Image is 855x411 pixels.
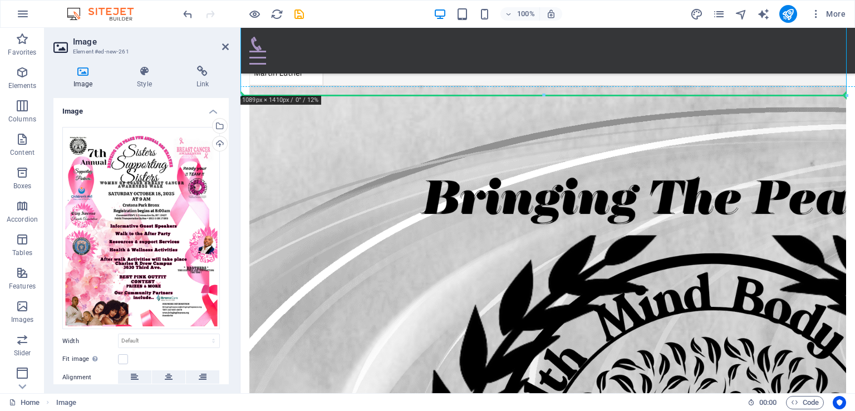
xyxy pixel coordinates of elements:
[757,7,770,21] button: text_generator
[12,248,32,257] p: Tables
[271,8,283,21] i: Reload page
[117,66,176,89] h4: Style
[270,7,283,21] button: reload
[748,396,777,409] h6: Session time
[292,7,306,21] button: save
[786,396,824,409] button: Code
[8,115,36,124] p: Columns
[782,8,794,21] i: Publish
[810,8,846,19] span: More
[546,9,556,19] i: On resize automatically adjust zoom level to fit chosen device.
[73,37,229,47] h2: Image
[181,7,194,21] button: undo
[735,8,748,21] i: Navigator
[767,398,769,407] span: :
[9,282,36,291] p: Features
[53,98,229,118] h4: Image
[62,127,220,330] div: 2025SistersSupportingSistersflyer2-3IeJFzcBXIE0vyciltMYvw.png
[712,7,726,21] button: pages
[806,5,850,23] button: More
[690,8,703,21] i: Design (Ctrl+Alt+Y)
[7,215,38,224] p: Accordion
[9,396,40,409] a: Click to cancel selection. Double-click to open Pages
[833,396,846,409] button: Usercentrics
[690,7,704,21] button: design
[62,353,118,366] label: Fit image
[56,396,76,409] nav: breadcrumb
[8,81,37,90] p: Elements
[73,47,207,57] h3: Element #ed-new-261
[53,66,117,89] h4: Image
[779,5,797,23] button: publish
[62,338,118,344] label: Width
[14,349,31,358] p: Slider
[11,315,34,324] p: Images
[759,396,777,409] span: 00 00
[56,396,76,409] span: Click to select. Double-click to edit
[62,371,118,384] label: Alignment
[64,7,148,21] img: Editor Logo
[176,66,229,89] h4: Link
[712,8,725,21] i: Pages (Ctrl+Alt+S)
[791,396,819,409] span: Code
[8,48,36,57] p: Favorites
[735,7,748,21] button: navigator
[500,7,540,21] button: 100%
[13,182,32,190] p: Boxes
[10,148,35,157] p: Content
[517,7,535,21] h6: 100%
[757,8,770,21] i: AI Writer
[181,8,194,21] i: Undo: Move elements (Ctrl+Z)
